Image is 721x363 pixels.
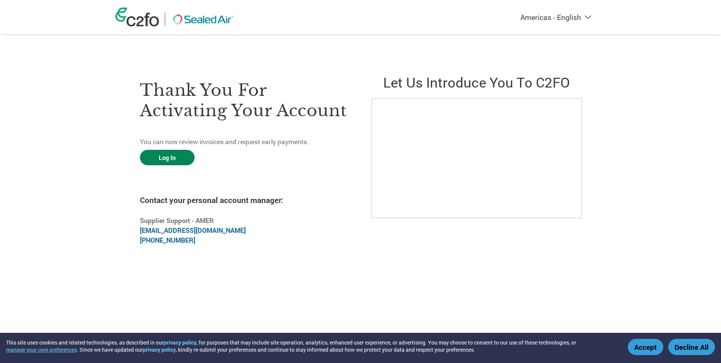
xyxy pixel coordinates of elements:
button: Accept [628,339,663,355]
button: manage your own preferences [6,346,77,353]
p: You can now review invoices and request early payments. [140,137,350,147]
h4: Contact your personal account manager: [140,195,350,205]
h2: Let us introduce you to C2FO [371,73,581,91]
a: privacy policy [164,339,196,346]
div: This site uses cookies and related technologies, as described in our , for purposes that may incl... [6,339,617,353]
button: Decline All [668,339,715,355]
iframe: C2FO Introduction Video [371,98,582,218]
b: Supplier Support - AMER [140,216,214,225]
a: [PHONE_NUMBER] [140,236,195,245]
img: c2fo logo [115,8,159,26]
a: Log In [140,150,195,165]
a: privacy policy [143,346,176,353]
a: [EMAIL_ADDRESS][DOMAIN_NAME] [140,226,246,235]
h3: Thank you for activating your account [140,80,350,121]
img: Sealed Air [171,12,236,26]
